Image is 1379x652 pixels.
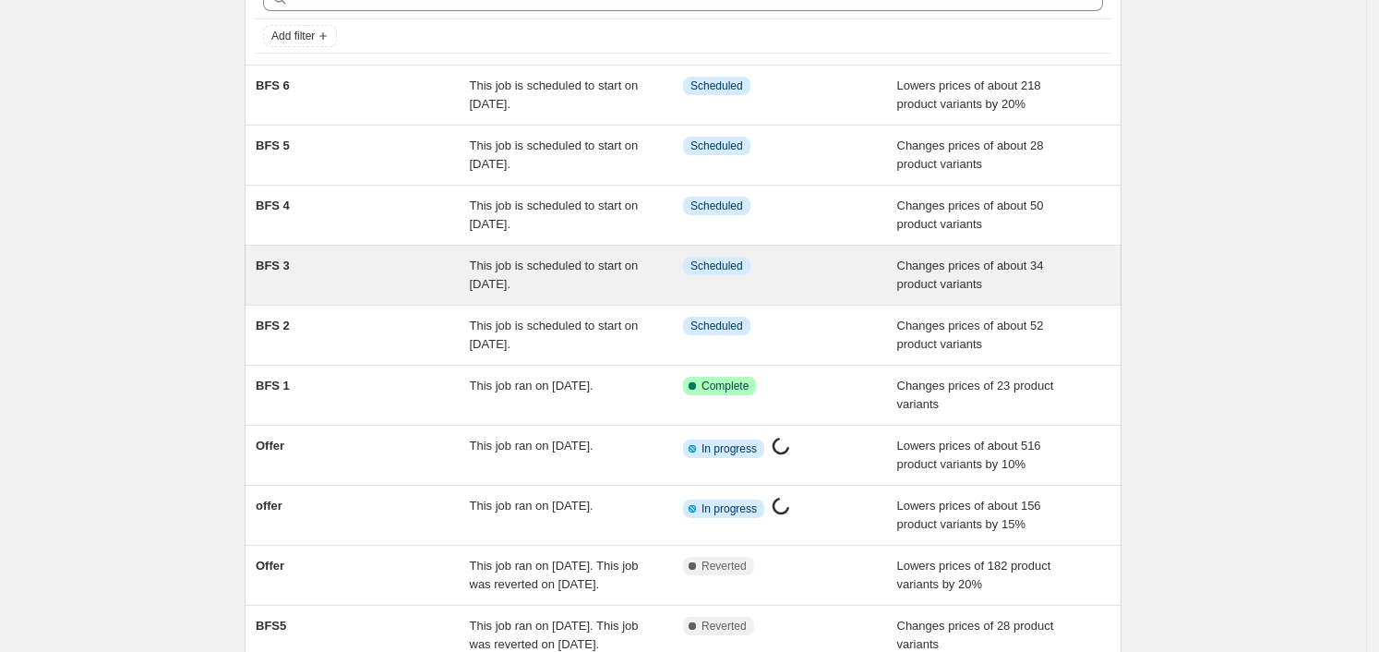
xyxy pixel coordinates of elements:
[470,379,594,392] span: This job ran on [DATE].
[690,78,743,93] span: Scheduled
[470,499,594,513] span: This job ran on [DATE].
[470,559,639,591] span: This job ran on [DATE]. This job was reverted on [DATE].
[897,499,1041,531] span: Lowers prices of about 156 product variants by 15%
[897,199,1044,231] span: Changes prices of about 50 product variants
[690,319,743,333] span: Scheduled
[470,78,639,111] span: This job is scheduled to start on [DATE].
[470,259,639,291] span: This job is scheduled to start on [DATE].
[470,619,639,651] span: This job ran on [DATE]. This job was reverted on [DATE].
[263,25,337,47] button: Add filter
[256,78,290,92] span: BFS 6
[701,619,747,634] span: Reverted
[701,441,757,456] span: In progress
[897,319,1044,351] span: Changes prices of about 52 product variants
[256,319,290,332] span: BFS 2
[701,501,757,516] span: In progress
[470,199,639,231] span: This job is scheduled to start on [DATE].
[897,619,1054,651] span: Changes prices of 28 product variants
[256,499,282,513] span: offer
[470,139,639,171] span: This job is scheduled to start on [DATE].
[690,139,743,153] span: Scheduled
[256,259,290,272] span: BFS 3
[271,29,315,43] span: Add filter
[690,259,743,273] span: Scheduled
[690,199,743,213] span: Scheduled
[897,139,1044,171] span: Changes prices of about 28 product variants
[256,139,290,152] span: BFS 5
[256,379,290,392] span: BFS 1
[897,78,1041,111] span: Lowers prices of about 218 product variants by 20%
[897,559,1051,591] span: Lowers prices of 182 product variants by 20%
[470,439,594,453] span: This job ran on [DATE].
[897,379,1054,411] span: Changes prices of 23 product variants
[701,559,747,574] span: Reverted
[256,439,284,453] span: Offer
[897,259,1044,291] span: Changes prices of about 34 product variants
[470,319,639,351] span: This job is scheduled to start on [DATE].
[256,619,286,633] span: BFS5
[256,199,290,212] span: BFS 4
[701,379,749,393] span: Complete
[256,559,284,573] span: Offer
[897,439,1041,471] span: Lowers prices of about 516 product variants by 10%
